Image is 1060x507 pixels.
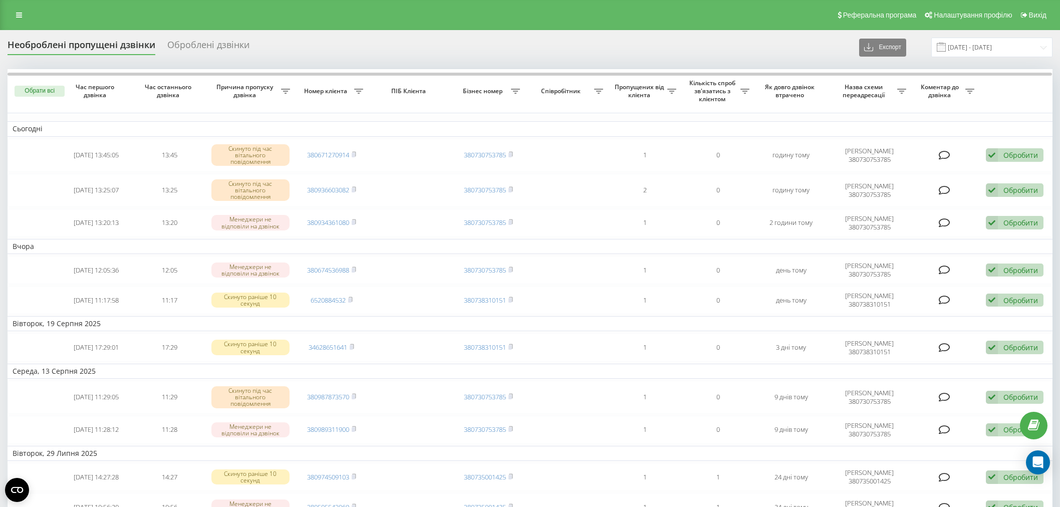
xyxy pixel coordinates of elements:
a: 380989311900 [307,425,349,434]
a: 380674536988 [307,266,349,275]
span: Номер клієнта [300,87,354,95]
td: годину тому [754,139,828,172]
td: 13:20 [133,209,206,237]
div: Скинуто раніше 10 секунд [211,469,290,484]
td: [DATE] 17:29:01 [60,333,133,361]
td: 1 [681,463,754,491]
td: 0 [681,209,754,237]
a: 380730753785 [464,218,506,227]
span: Співробітник [530,87,595,95]
td: 2 [608,174,681,207]
td: 1 [608,209,681,237]
td: Вчора [8,239,1052,254]
td: 1 [608,333,681,361]
td: 13:25 [133,174,206,207]
td: [DATE] 12:05:36 [60,256,133,284]
td: 14:27 [133,463,206,491]
a: 380671270914 [307,150,349,159]
div: Менеджери не відповіли на дзвінок [211,263,290,278]
td: [PERSON_NAME] 380738310151 [828,286,911,314]
td: 0 [681,381,754,414]
span: Реферальна програма [843,11,917,19]
td: 9 днів тому [754,381,828,414]
td: [DATE] 13:20:13 [60,209,133,237]
td: 0 [681,333,754,361]
div: Скинуто раніше 10 секунд [211,293,290,308]
span: Коментар до дзвінка [916,83,965,99]
td: [PERSON_NAME] 380730753785 [828,209,911,237]
td: 0 [681,416,754,444]
a: 380934361080 [307,218,349,227]
td: Сьогодні [8,121,1052,136]
div: Менеджери не відповіли на дзвінок [211,215,290,230]
td: 11:28 [133,416,206,444]
a: 380738310151 [464,296,506,305]
div: Обробити [1003,296,1038,305]
td: [DATE] 11:17:58 [60,286,133,314]
td: [PERSON_NAME] 380730753785 [828,256,911,284]
td: 17:29 [133,333,206,361]
td: [DATE] 14:27:28 [60,463,133,491]
td: [PERSON_NAME] 380735001425 [828,463,911,491]
a: 380738310151 [464,343,506,352]
a: 380936603082 [307,185,349,194]
span: Причина пропуску дзвінка [211,83,281,99]
a: 6520884532 [311,296,346,305]
td: Вівторок, 29 Липня 2025 [8,446,1052,461]
td: день тому [754,286,828,314]
td: 1 [608,286,681,314]
div: Обробити [1003,392,1038,402]
td: [PERSON_NAME] 380738310151 [828,333,911,361]
a: 380730753785 [464,150,506,159]
span: Вихід [1029,11,1046,19]
a: 380987873570 [307,392,349,401]
span: Кількість спроб зв'язатись з клієнтом [686,79,740,103]
div: Обробити [1003,218,1038,227]
div: Обробити [1003,185,1038,195]
td: 11:29 [133,381,206,414]
div: Обробити [1003,343,1038,352]
span: ПІБ Клієнта [377,87,443,95]
td: 2 години тому [754,209,828,237]
td: 12:05 [133,256,206,284]
span: Назва схеми переадресації [833,83,897,99]
td: 1 [608,416,681,444]
td: 1 [608,381,681,414]
a: 380735001425 [464,472,506,481]
td: [PERSON_NAME] 380730753785 [828,381,911,414]
div: Скинуто раніше 10 секунд [211,340,290,355]
span: Як довго дзвінок втрачено [763,83,820,99]
div: Скинуто під час вітального повідомлення [211,144,290,166]
a: 34628651641 [309,343,347,352]
td: 1 [608,139,681,172]
button: Open CMP widget [5,478,29,502]
div: Open Intercom Messenger [1026,450,1050,474]
div: Обробити [1003,425,1038,434]
td: 1 [608,256,681,284]
div: Менеджери не відповіли на дзвінок [211,422,290,437]
div: Оброблені дзвінки [167,40,249,55]
td: 9 днів тому [754,416,828,444]
span: Час першого дзвінка [68,83,125,99]
td: 3 дні тому [754,333,828,361]
a: 380730753785 [464,185,506,194]
td: день тому [754,256,828,284]
button: Експорт [859,39,906,57]
td: [PERSON_NAME] 380730753785 [828,416,911,444]
span: Налаштування профілю [934,11,1012,19]
div: Обробити [1003,472,1038,482]
td: 13:45 [133,139,206,172]
td: 0 [681,139,754,172]
a: 380974509103 [307,472,349,481]
td: 0 [681,256,754,284]
a: 380730753785 [464,425,506,434]
td: [DATE] 11:28:12 [60,416,133,444]
div: Обробити [1003,266,1038,275]
td: [PERSON_NAME] 380730753785 [828,139,911,172]
a: 380730753785 [464,266,506,275]
a: 380730753785 [464,392,506,401]
td: Середа, 13 Серпня 2025 [8,364,1052,379]
td: 11:17 [133,286,206,314]
span: Час останнього дзвінка [141,83,198,99]
td: [DATE] 11:29:05 [60,381,133,414]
